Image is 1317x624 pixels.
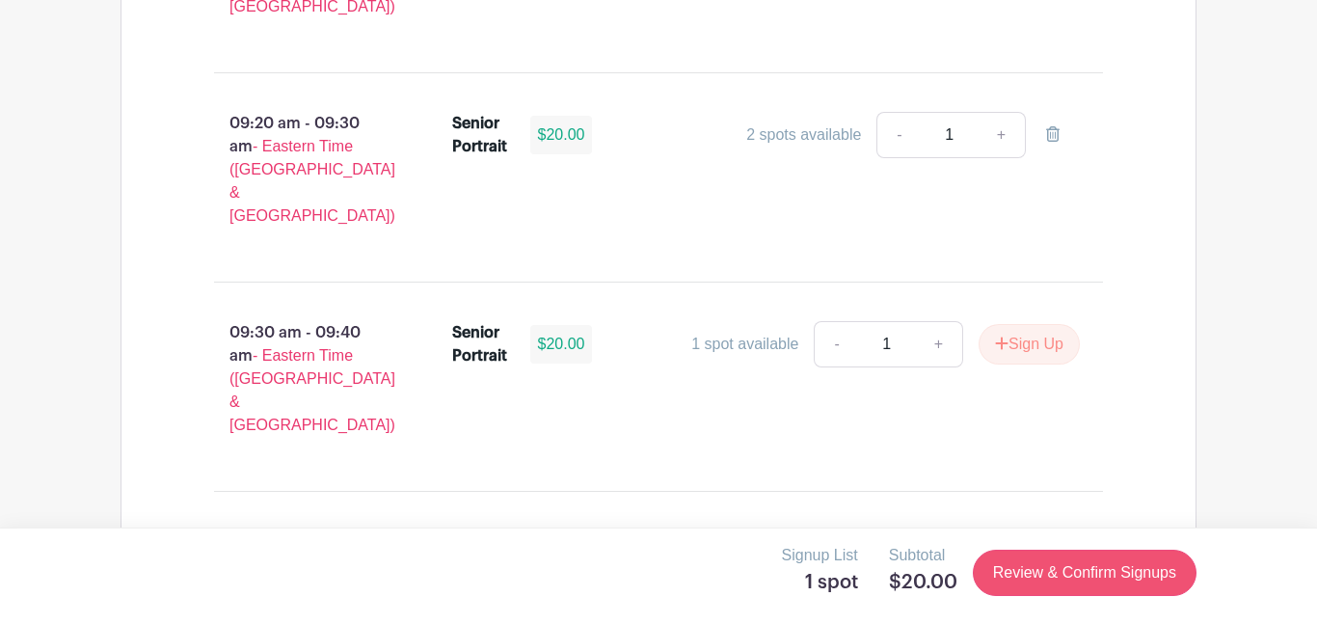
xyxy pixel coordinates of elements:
[530,325,593,364] div: $20.00
[973,550,1196,596] a: Review & Confirm Signups
[782,544,858,567] p: Signup List
[530,116,593,154] div: $20.00
[978,112,1026,158] a: +
[746,123,861,147] div: 2 spots available
[183,313,421,445] p: 09:30 am - 09:40 am
[691,333,798,356] div: 1 spot available
[229,138,395,224] span: - Eastern Time ([GEOGRAPHIC_DATA] & [GEOGRAPHIC_DATA])
[814,321,858,367] a: -
[876,112,921,158] a: -
[979,324,1080,365] button: Sign Up
[915,321,963,367] a: +
[889,544,957,567] p: Subtotal
[782,571,858,594] h5: 1 spot
[452,321,507,367] div: Senior Portrait
[452,112,507,158] div: Senior Portrait
[183,104,421,235] p: 09:20 am - 09:30 am
[889,571,957,594] h5: $20.00
[229,347,395,433] span: - Eastern Time ([GEOGRAPHIC_DATA] & [GEOGRAPHIC_DATA])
